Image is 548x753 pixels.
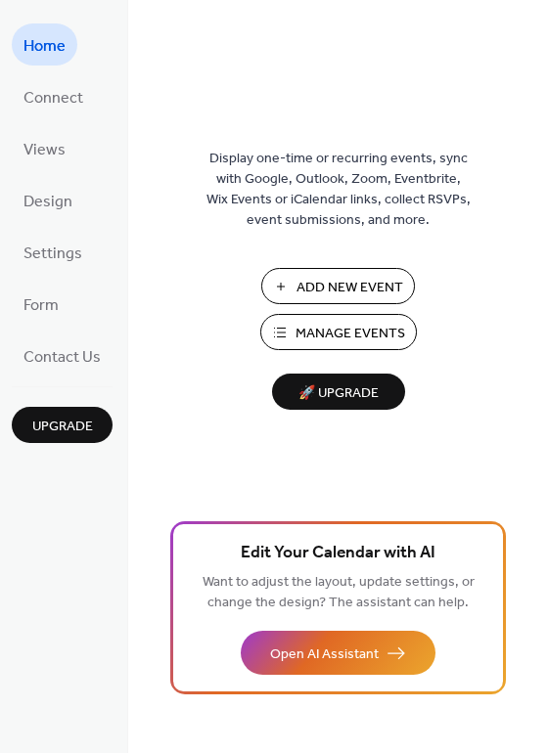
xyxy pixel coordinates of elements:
[12,231,94,273] a: Settings
[12,127,77,169] a: Views
[12,179,84,221] a: Design
[203,569,475,616] span: Want to adjust the layout, update settings, or change the design? The assistant can help.
[296,324,405,344] span: Manage Events
[23,290,59,321] span: Form
[261,268,415,304] button: Add New Event
[241,631,435,675] button: Open AI Assistant
[241,540,435,567] span: Edit Your Calendar with AI
[23,239,82,269] span: Settings
[12,283,70,325] a: Form
[260,314,417,350] button: Manage Events
[32,417,93,437] span: Upgrade
[23,83,83,113] span: Connect
[12,334,113,376] a: Contact Us
[297,278,403,298] span: Add New Event
[23,31,66,62] span: Home
[284,380,393,407] span: 🚀 Upgrade
[23,135,66,165] span: Views
[272,374,405,410] button: 🚀 Upgrade
[12,75,95,117] a: Connect
[206,149,471,231] span: Display one-time or recurring events, sync with Google, Outlook, Zoom, Eventbrite, Wix Events or ...
[270,644,379,665] span: Open AI Assistant
[12,23,77,66] a: Home
[23,342,101,373] span: Contact Us
[12,407,113,443] button: Upgrade
[23,187,72,217] span: Design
